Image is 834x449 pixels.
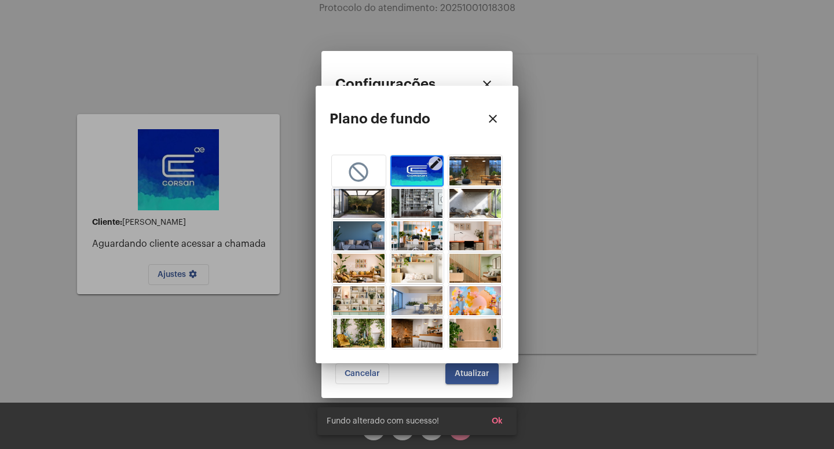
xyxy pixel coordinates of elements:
mat-icon: close [486,112,500,126]
span: Cancelar [345,370,380,378]
button: Cancelar [335,363,389,384]
h2: Configurações [335,76,436,92]
mat-icon: edit [429,156,442,170]
span: Fundo alterado com sucesso! [327,415,439,427]
img: 1234f32b-97e5-1996-2a58-7aa6307d546d.jpg [392,156,443,185]
span: Atualizar [455,370,489,378]
span: Ok [492,417,503,425]
button: Atualizar [445,363,499,384]
mat-icon: not_interested [347,160,370,182]
h2: Plano de fundo [330,111,430,126]
mat-icon: close [480,78,494,92]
